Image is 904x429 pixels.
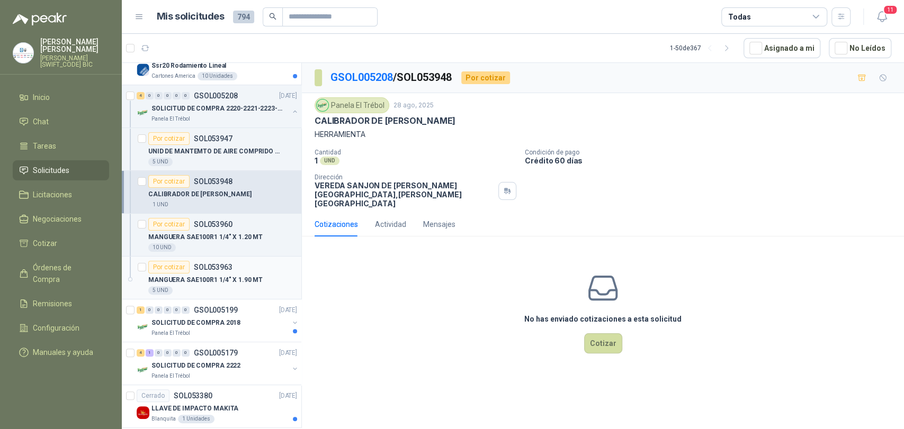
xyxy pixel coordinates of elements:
a: Tareas [13,136,109,156]
div: 0 [173,92,181,99]
p: [DATE] [279,391,297,401]
div: Cerrado [137,389,169,402]
div: Por cotizar [461,71,510,84]
a: GSOL005208 [330,71,393,84]
p: SOLICITUD DE COMPRA 2018 [151,318,240,328]
p: Cantidad [315,149,516,156]
p: MANGUERA SAE100R1 1/4" X 1.90 MT [148,275,263,285]
p: SOLICITUD DE COMPRA 2222 [151,361,240,371]
h3: No has enviado cotizaciones a esta solicitud [524,313,682,325]
img: Company Logo [13,43,33,63]
div: 1 [137,306,145,314]
p: CALIBRADOR DE [PERSON_NAME] [315,115,455,126]
span: Chat [33,116,49,127]
p: SOLICITUD DE COMPRA 2220-2221-2223-2224 [151,104,283,114]
p: GSOL005199 [194,306,238,314]
div: 0 [182,306,190,314]
p: [DATE] [279,348,297,358]
p: MANGUERA SAE100R1 1/4" X 1.20 MT [148,232,263,242]
div: 1 - 50 de 367 [670,40,735,57]
div: 4 [137,92,145,99]
p: [DATE] [279,305,297,315]
div: Por cotizar [148,175,190,188]
a: Por cotizarSOL053960MANGUERA SAE100R1 1/4" X 1.20 MT10 UND [122,214,301,257]
a: CerradoSOL053380[DATE] Company LogoLLAVE DE IMPACTO MAKITABlanquita1 Unidades [122,385,301,428]
span: Órdenes de Compra [33,262,99,285]
img: Company Logo [137,363,149,376]
a: 1 0 0 0 0 0 GSOL005199[DATE] Company LogoSOLICITUD DE COMPRA 2018Panela El Trébol [137,304,299,337]
p: LLAVE DE IMPACTO MAKITA [151,404,238,414]
p: SOL053380 [174,392,212,399]
p: Panela El Trébol [151,372,190,380]
div: Todas [728,11,750,23]
a: Por cotizarSOL053947UNID DE MANTEMTO DE AIRE COMPRIDO 1/2 STD 150 PSI(FILTRO LUBRIC Y REGULA)5 UND [122,128,301,171]
div: 1 Unidades [178,415,214,423]
p: Panela El Trébol [151,115,190,123]
div: 0 [155,306,163,314]
div: 1 UND [148,200,173,209]
p: 1 [315,156,318,165]
div: 0 [146,92,154,99]
p: Condición de pago [525,149,900,156]
button: No Leídos [829,38,891,58]
div: 10 Unidades [198,72,237,80]
span: search [269,13,276,20]
div: Actividad [375,218,406,230]
p: SOL053948 [194,178,232,185]
a: Configuración [13,318,109,338]
p: Dirección [315,174,494,181]
div: Por cotizar [148,132,190,145]
p: GSOL005208 [194,92,238,99]
p: Panela El Trébol [151,329,190,337]
a: Por cotizarSOL054016[DATE] Company LogoSsr20 Rodamiento LinealCartones America10 Unidades [122,42,301,85]
div: 5 UND [148,158,173,166]
span: Configuración [33,322,79,334]
img: Company Logo [317,99,328,111]
div: Por cotizar [148,261,190,273]
span: 794 [233,11,254,23]
a: Solicitudes [13,160,109,180]
div: 5 UND [148,286,173,295]
a: 4 0 0 0 0 0 GSOL005208[DATE] Company LogoSOLICITUD DE COMPRA 2220-2221-2223-2224Panela El Trébol [137,89,299,123]
span: Licitaciones [33,189,72,200]
p: SOL053947 [194,135,232,142]
a: Remisiones [13,294,109,314]
a: Por cotizarSOL053963MANGUERA SAE100R1 1/4" X 1.90 MT5 UND [122,257,301,299]
div: 0 [155,92,163,99]
p: Cartones America [151,72,195,80]
a: Inicio [13,87,109,107]
a: Cotizar [13,233,109,253]
div: 0 [164,349,172,357]
span: Negociaciones [33,213,82,225]
p: Ssr20 Rodamiento Lineal [151,61,226,71]
p: SOL053963 [194,263,232,271]
div: Panela El Trébol [315,97,389,113]
p: Crédito 60 días [525,156,900,165]
p: / SOL053948 [330,69,453,86]
img: Logo peakr [13,13,67,25]
p: UNID DE MANTEMTO DE AIRE COMPRIDO 1/2 STD 150 PSI(FILTRO LUBRIC Y REGULA) [148,147,280,157]
span: Cotizar [33,238,57,249]
button: 11 [872,7,891,26]
a: Por cotizarSOL053948CALIBRADOR DE [PERSON_NAME]1 UND [122,171,301,214]
img: Company Logo [137,321,149,333]
div: 1 [146,349,154,357]
a: Negociaciones [13,209,109,229]
p: SOL053960 [194,221,232,228]
span: Solicitudes [33,165,69,176]
p: Blanquita [151,415,176,423]
p: 28 ago, 2025 [393,101,434,111]
div: 4 [137,349,145,357]
div: 10 UND [148,243,176,252]
p: GSOL005179 [194,349,238,357]
img: Company Logo [137,106,149,119]
div: Por cotizar [148,218,190,231]
span: Tareas [33,140,56,152]
p: [PERSON_NAME] [PERSON_NAME] [40,38,109,53]
p: CALIBRADOR DE [PERSON_NAME] [148,189,252,199]
h1: Mis solicitudes [157,9,225,24]
a: Órdenes de Compra [13,258,109,289]
span: Inicio [33,92,50,103]
div: 0 [146,306,154,314]
div: Mensajes [423,218,455,230]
